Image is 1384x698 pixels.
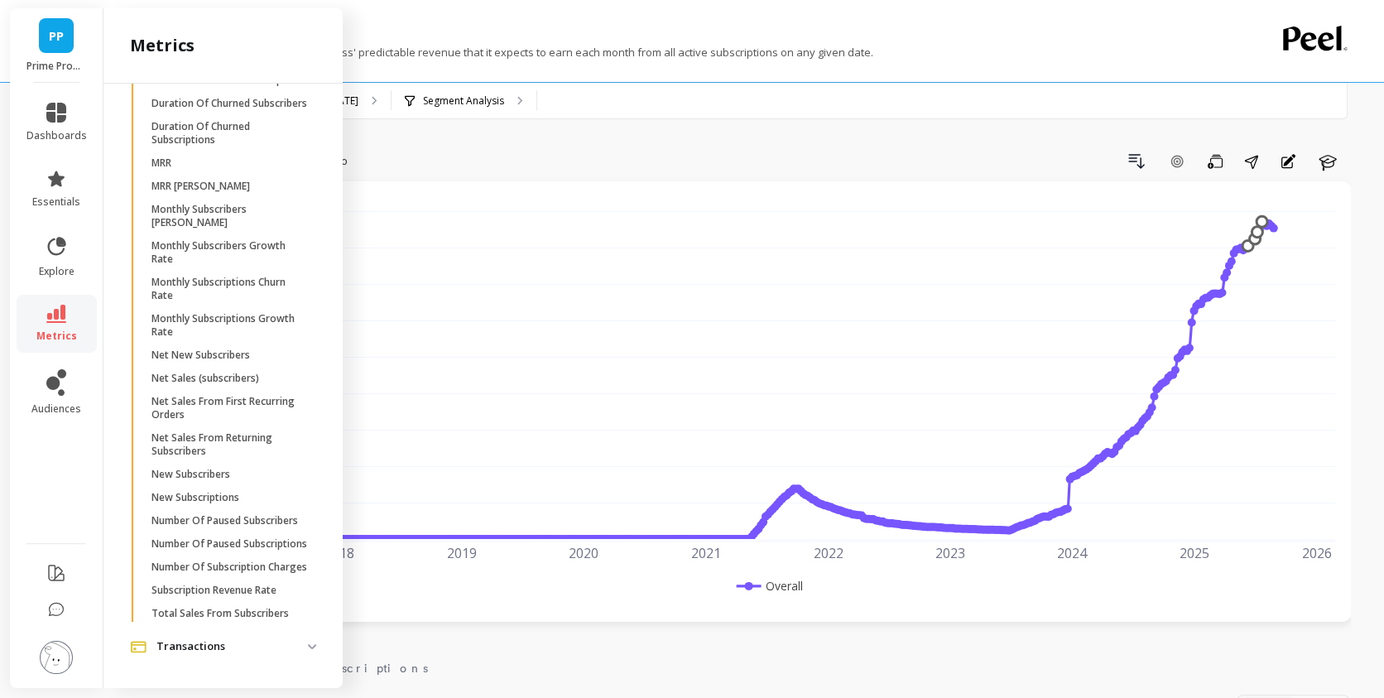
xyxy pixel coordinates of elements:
[130,34,195,57] h2: metrics
[151,372,259,385] p: Net Sales (subscribers)
[151,120,310,147] p: Duration Of Churned Subscriptions
[26,60,87,73] p: Prime Prometics™
[49,26,64,46] span: PP
[139,45,873,60] p: A normalized measure of a business' predictable revenue that it expects to earn each month from a...
[26,129,87,142] span: dashboards
[151,431,310,458] p: Net Sales From Returning Subscribers
[151,239,310,266] p: Monthly Subscribers Growth Rate
[156,638,308,655] p: Transactions
[151,349,250,362] p: Net New Subscribers
[32,195,80,209] span: essentials
[151,97,307,110] p: Duration Of Churned Subscribers
[151,584,276,597] p: Subscription Revenue Rate
[151,561,307,574] p: Number Of Subscription Charges
[151,203,310,229] p: Monthly Subscribers [PERSON_NAME]
[151,537,307,551] p: Number Of Paused Subscriptions
[151,514,298,527] p: Number Of Paused Subscribers
[151,276,310,302] p: Monthly Subscriptions Churn Rate
[151,180,250,193] p: MRR [PERSON_NAME]
[298,660,428,676] span: Subscriptions
[36,330,77,343] span: metrics
[308,644,316,649] img: down caret icon
[31,402,81,416] span: audiences
[151,156,171,170] p: MRR
[130,641,147,653] img: navigation item icon
[39,265,74,278] span: explore
[139,647,1351,685] nav: Tabs
[151,312,310,339] p: Monthly Subscriptions Growth Rate
[40,641,73,674] img: profile picture
[151,395,310,421] p: Net Sales From First Recurring Orders
[151,607,289,620] p: Total Sales From Subscribers
[151,468,230,481] p: New Subscribers
[151,491,239,504] p: New Subscriptions
[423,94,504,108] p: Segment Analysis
